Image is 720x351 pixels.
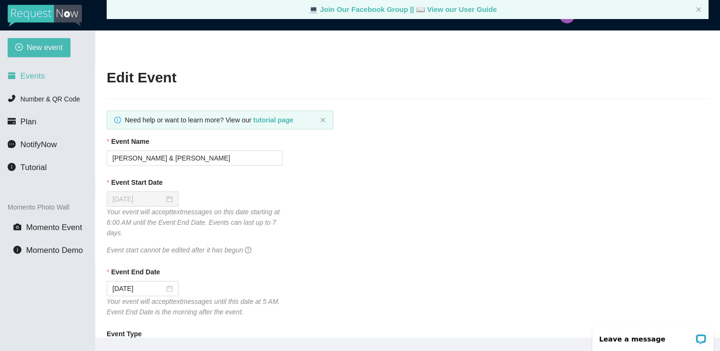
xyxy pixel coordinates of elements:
span: close [696,7,701,12]
b: Event Type [107,329,142,339]
span: New event [27,41,63,53]
span: NotifyNow [20,140,57,149]
i: Your event will accept text messages until this date at 5 AM. Event End Date is the morning after... [107,298,280,316]
iframe: LiveChat chat widget [586,321,720,351]
span: info-circle [114,117,121,123]
a: laptop View our User Guide [416,5,497,13]
span: Need help or want to learn more? View our [125,116,293,124]
button: plus-circleNew event [8,38,70,57]
b: Event Start Date [111,177,162,188]
a: laptop Join Our Facebook Group || [309,5,416,13]
span: Momento Demo [26,246,83,255]
button: close [320,117,326,123]
span: calendar [8,71,16,80]
span: info-circle [13,246,21,254]
span: Momento Event [26,223,82,232]
span: Plan [20,117,37,126]
span: credit-card [8,117,16,125]
span: info-circle [8,163,16,171]
span: camera [13,223,21,231]
span: message [8,140,16,148]
button: close [696,7,701,13]
span: plus-circle [15,43,23,52]
span: Number & QR Code [20,95,80,103]
span: laptop [309,5,318,13]
i: Event start cannot be edited after it has begun [107,246,243,254]
span: Events [20,71,45,80]
span: phone [8,94,16,102]
span: laptop [416,5,425,13]
b: Event End Date [111,267,160,277]
a: tutorial page [253,116,293,124]
span: Tutorial [20,163,47,172]
i: Your event will accept text messages on this date starting at 6:00 AM until the Event End Date. E... [107,208,280,237]
input: 09/19/2025 [112,194,164,204]
span: question-circle [245,247,251,253]
input: 09/20/2025 [112,283,164,294]
img: RequestNow [8,5,82,27]
h2: Edit Event [107,68,709,88]
b: Event Name [111,136,149,147]
input: Janet's and Mark's Wedding [107,150,282,166]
